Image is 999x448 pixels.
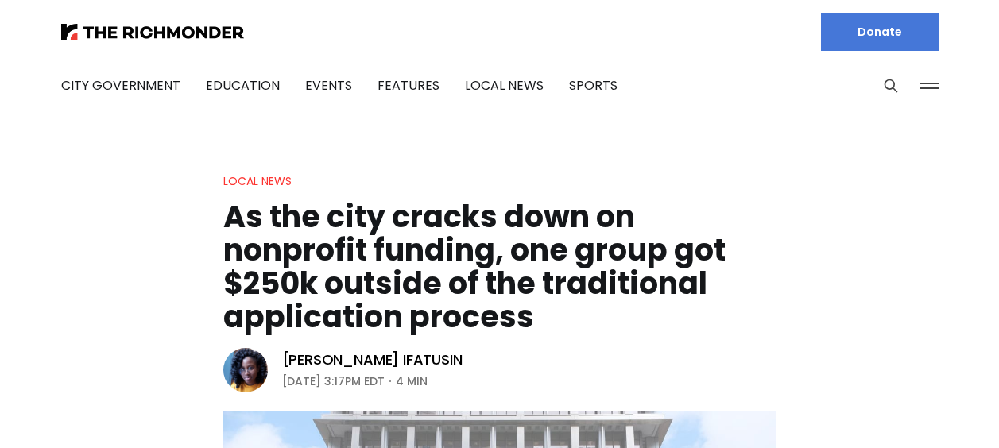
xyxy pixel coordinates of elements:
h1: As the city cracks down on nonprofit funding, one group got $250k outside of the traditional appl... [223,200,776,334]
a: City Government [61,76,180,95]
a: Sports [569,76,618,95]
a: Education [206,76,280,95]
a: Events [305,76,352,95]
a: Local News [465,76,544,95]
a: Features [378,76,439,95]
img: The Richmonder [61,24,244,40]
time: [DATE] 3:17PM EDT [282,372,385,391]
a: Local News [223,173,292,189]
a: Donate [821,13,939,51]
img: Victoria A. Ifatusin [223,348,268,392]
span: 4 min [396,372,428,391]
button: Search this site [879,74,903,98]
a: [PERSON_NAME] Ifatusin [282,350,463,369]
